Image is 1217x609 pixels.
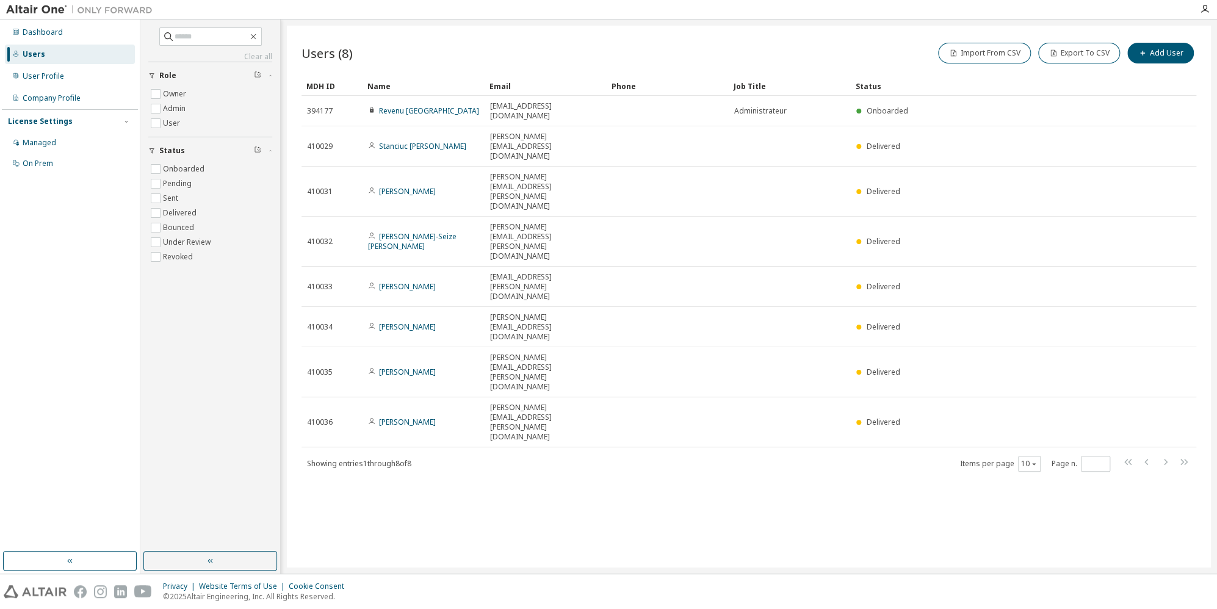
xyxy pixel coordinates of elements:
[148,52,272,62] a: Clear all
[289,582,352,591] div: Cookie Consent
[734,76,846,96] div: Job Title
[490,272,601,301] span: [EMAIL_ADDRESS][PERSON_NAME][DOMAIN_NAME]
[23,27,63,37] div: Dashboard
[867,322,900,332] span: Delivered
[1021,459,1038,469] button: 10
[4,585,67,598] img: altair_logo.svg
[867,367,900,377] span: Delivered
[148,62,272,89] button: Role
[612,76,724,96] div: Phone
[867,236,900,247] span: Delivered
[490,403,601,442] span: [PERSON_NAME][EMAIL_ADDRESS][PERSON_NAME][DOMAIN_NAME]
[23,159,53,168] div: On Prem
[490,172,601,211] span: [PERSON_NAME][EMAIL_ADDRESS][PERSON_NAME][DOMAIN_NAME]
[307,142,333,151] span: 410029
[1038,43,1120,63] button: Export To CSV
[938,43,1031,63] button: Import From CSV
[254,71,261,81] span: Clear filter
[307,187,333,196] span: 410031
[307,367,333,377] span: 410035
[368,231,457,251] a: [PERSON_NAME]-Seize [PERSON_NAME]
[163,101,188,116] label: Admin
[379,281,436,292] a: [PERSON_NAME]
[867,186,900,196] span: Delivered
[867,106,908,116] span: Onboarded
[379,106,479,116] a: Revenu [GEOGRAPHIC_DATA]
[254,146,261,156] span: Clear filter
[867,141,900,151] span: Delivered
[379,186,436,196] a: [PERSON_NAME]
[163,206,199,220] label: Delivered
[379,367,436,377] a: [PERSON_NAME]
[490,132,601,161] span: [PERSON_NAME][EMAIL_ADDRESS][DOMAIN_NAME]
[159,146,185,156] span: Status
[1052,456,1110,472] span: Page n.
[306,76,358,96] div: MDH ID
[379,141,466,151] a: Stanciuc [PERSON_NAME]
[8,117,73,126] div: License Settings
[379,417,436,427] a: [PERSON_NAME]
[163,582,199,591] div: Privacy
[163,116,182,131] label: User
[163,235,213,250] label: Under Review
[307,322,333,332] span: 410034
[1127,43,1194,63] button: Add User
[163,220,197,235] label: Bounced
[490,312,601,342] span: [PERSON_NAME][EMAIL_ADDRESS][DOMAIN_NAME]
[960,456,1041,472] span: Items per page
[23,71,64,81] div: User Profile
[490,222,601,261] span: [PERSON_NAME][EMAIL_ADDRESS][PERSON_NAME][DOMAIN_NAME]
[163,162,207,176] label: Onboarded
[163,176,194,191] label: Pending
[114,585,127,598] img: linkedin.svg
[307,106,333,116] span: 394177
[6,4,159,16] img: Altair One
[867,417,900,427] span: Delivered
[307,282,333,292] span: 410033
[734,106,787,116] span: Administrateur
[489,76,602,96] div: Email
[379,322,436,332] a: [PERSON_NAME]
[23,93,81,103] div: Company Profile
[490,353,601,392] span: [PERSON_NAME][EMAIL_ADDRESS][PERSON_NAME][DOMAIN_NAME]
[307,417,333,427] span: 410036
[163,591,352,602] p: © 2025 Altair Engineering, Inc. All Rights Reserved.
[163,191,181,206] label: Sent
[94,585,107,598] img: instagram.svg
[490,101,601,121] span: [EMAIL_ADDRESS][DOMAIN_NAME]
[159,71,176,81] span: Role
[163,250,195,264] label: Revoked
[307,458,411,469] span: Showing entries 1 through 8 of 8
[134,585,152,598] img: youtube.svg
[867,281,900,292] span: Delivered
[367,76,480,96] div: Name
[302,45,353,62] span: Users (8)
[856,76,1133,96] div: Status
[23,138,56,148] div: Managed
[74,585,87,598] img: facebook.svg
[307,237,333,247] span: 410032
[199,582,289,591] div: Website Terms of Use
[163,87,189,101] label: Owner
[148,137,272,164] button: Status
[23,49,45,59] div: Users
